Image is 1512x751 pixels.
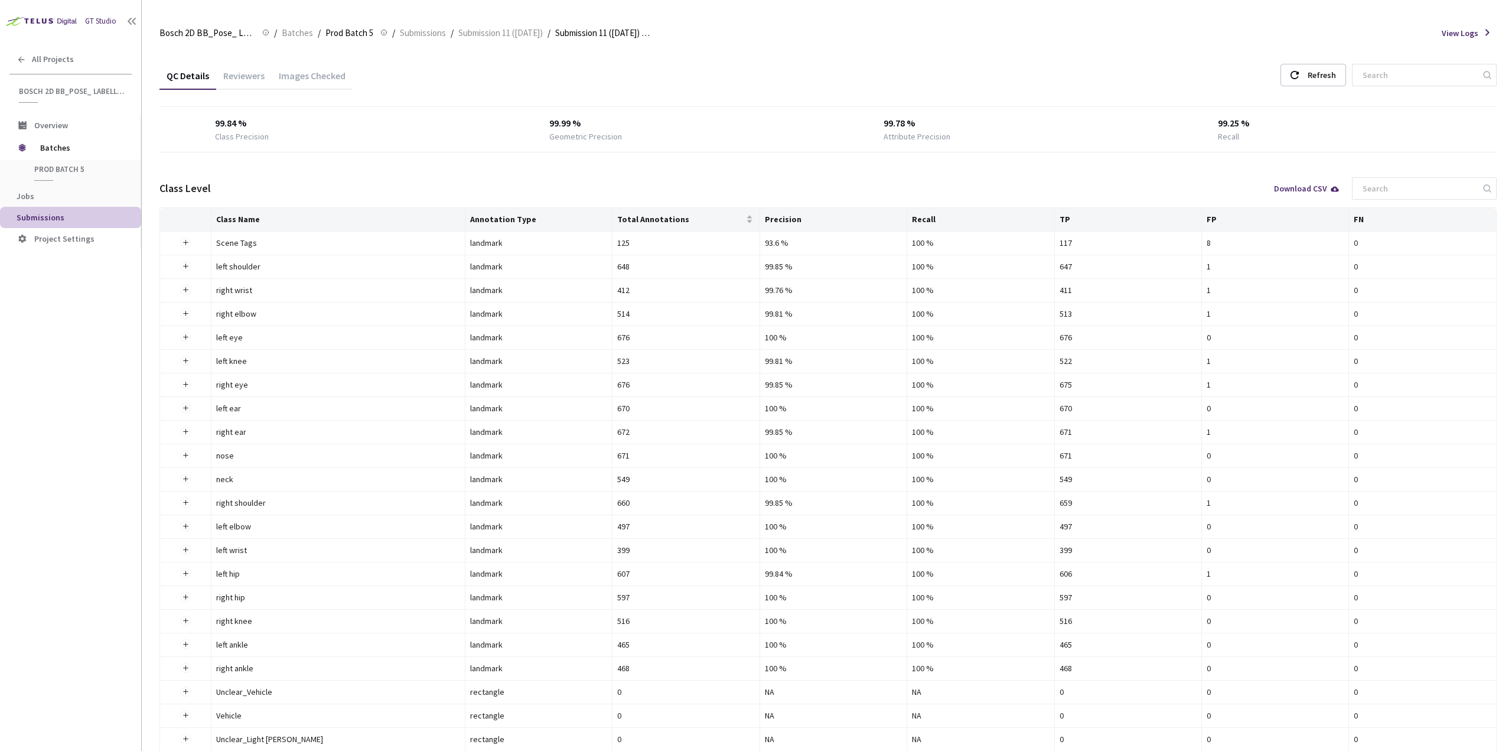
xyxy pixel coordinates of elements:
button: Expand row [181,711,190,720]
div: NA [912,709,1049,722]
th: Total Annotations [612,208,760,232]
div: 100 % [765,591,902,604]
button: Expand row [181,427,190,437]
div: 0 [1060,709,1197,722]
button: Expand row [181,498,190,508]
div: 672 [617,425,754,438]
div: 1 [1207,567,1344,580]
div: 0 [1207,662,1344,675]
div: 670 [1060,402,1197,415]
span: Submission 11 ([DATE]) QC - [DATE] [555,26,651,40]
div: landmark [470,496,607,509]
div: 99.85 % [765,496,902,509]
div: landmark [470,307,607,320]
div: NA [912,733,1049,746]
button: Expand row [181,356,190,366]
div: 99.84 % [765,567,902,580]
button: Expand row [181,285,190,295]
div: 100 % [765,615,902,628]
span: Submission 11 ([DATE]) [458,26,543,40]
th: Precision [760,208,907,232]
div: 549 [617,473,754,486]
div: 100 % [765,638,902,651]
div: landmark [470,591,607,604]
div: 100 % [912,284,1049,297]
li: / [318,26,321,40]
div: 0 [1354,425,1491,438]
span: Overview [34,120,68,131]
div: 597 [1060,591,1197,604]
div: Reviewers [216,70,272,90]
div: right knee [216,615,346,628]
th: TP [1055,208,1202,232]
div: 99.85 % [765,425,902,438]
div: 100 % [912,449,1049,462]
div: 100 % [912,307,1049,320]
li: / [548,26,550,40]
div: right ear [216,425,346,438]
div: landmark [470,378,607,391]
div: 516 [617,615,754,628]
li: / [274,26,277,40]
a: Submissions [397,26,448,39]
div: landmark [470,544,607,557]
div: 0 [1207,709,1344,722]
div: 100 % [765,402,902,415]
div: Geometric Precision [549,131,622,142]
div: 99.81 % [765,355,902,368]
div: Vehicle [216,709,346,722]
div: 1 [1207,284,1344,297]
div: 100 % [912,473,1049,486]
a: Batches [279,26,315,39]
div: 0 [1354,685,1491,698]
div: rectangle [470,709,607,722]
div: 597 [617,591,754,604]
button: Expand row [181,664,190,673]
div: 0 [1354,331,1491,344]
div: 670 [617,402,754,415]
button: Expand row [181,522,190,531]
a: Submission 11 ([DATE]) [456,26,545,39]
div: 465 [1060,638,1197,651]
div: 100 % [912,260,1049,273]
div: 0 [1207,544,1344,557]
div: landmark [470,260,607,273]
div: 0 [1354,473,1491,486]
span: Batches [282,26,313,40]
div: 0 [1354,260,1491,273]
div: 100 % [912,662,1049,675]
div: left shoulder [216,260,346,273]
div: 100 % [912,520,1049,533]
div: 659 [1060,496,1197,509]
div: 99.84 % [215,116,438,131]
div: 523 [617,355,754,368]
span: All Projects [32,54,74,64]
div: landmark [470,567,607,580]
div: 1 [1207,260,1344,273]
div: 100 % [912,638,1049,651]
div: Refresh [1308,64,1336,86]
div: left ankle [216,638,346,651]
span: Prod Batch 5 [325,26,373,40]
span: Submissions [17,212,64,223]
div: 99.85 % [765,260,902,273]
div: 99.99 % [549,116,772,131]
input: Search [1355,178,1481,199]
div: 411 [1060,284,1197,297]
button: Expand row [181,474,190,484]
div: 0 [1207,591,1344,604]
div: Unclear_Light [PERSON_NAME] [216,733,346,746]
div: 99.85 % [765,378,902,391]
div: 514 [617,307,754,320]
div: 0 [1207,615,1344,628]
th: Class Name [211,208,465,232]
div: 0 [1060,685,1197,698]
div: 0 [1354,378,1491,391]
div: 100 % [912,567,1049,580]
div: right shoulder [216,496,346,509]
div: left elbow [216,520,346,533]
div: 0 [617,685,754,698]
div: 671 [1060,425,1197,438]
div: 0 [1354,402,1491,415]
div: left hip [216,567,346,580]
